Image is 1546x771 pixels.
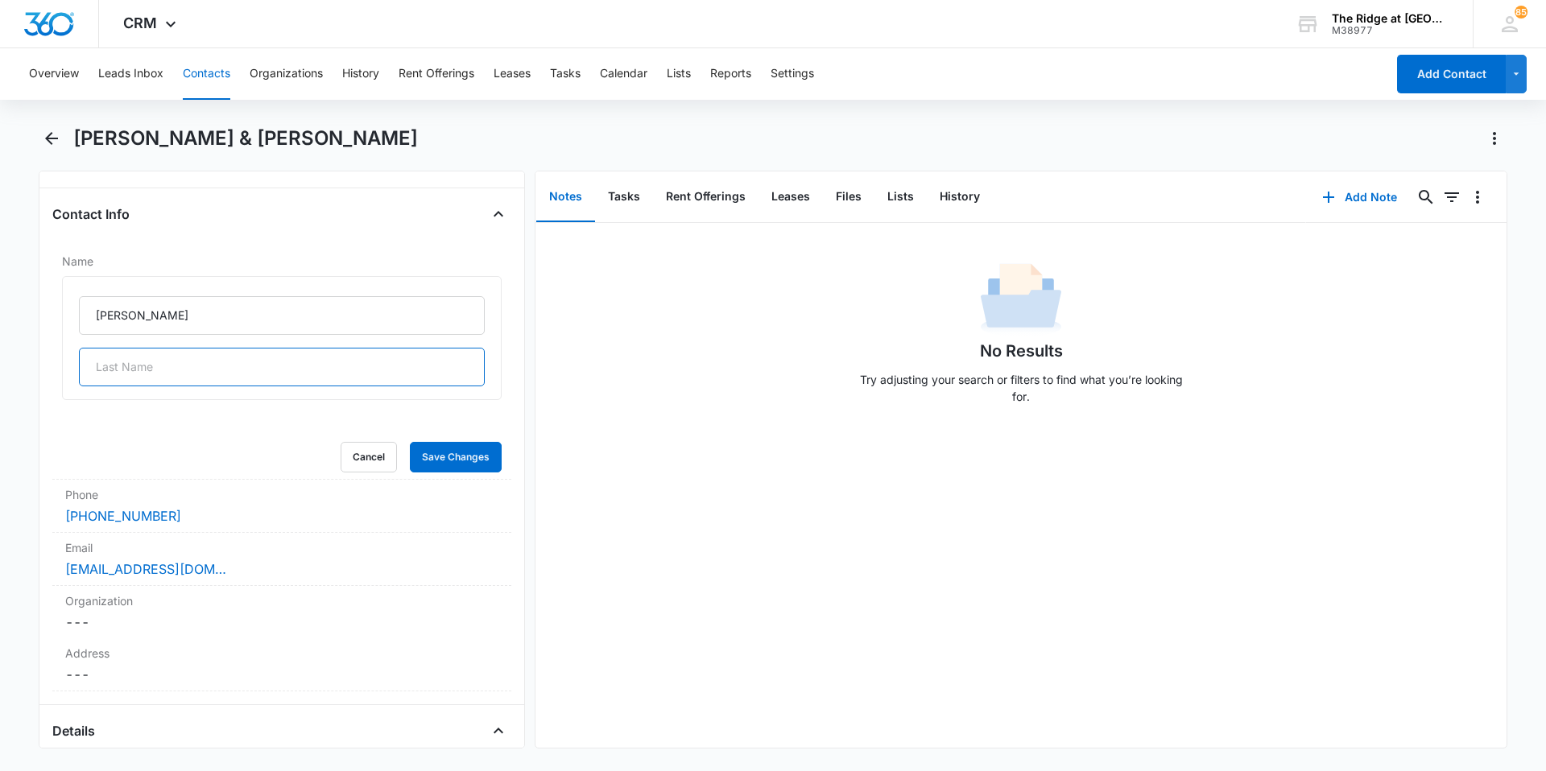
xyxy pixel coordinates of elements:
[550,48,581,100] button: Tasks
[98,48,163,100] button: Leads Inbox
[667,48,691,100] button: Lists
[65,539,498,556] label: Email
[653,172,759,222] button: Rent Offerings
[927,172,993,222] button: History
[486,201,511,227] button: Close
[79,296,485,335] input: First Name
[1439,184,1465,210] button: Filters
[123,14,157,31] span: CRM
[52,533,511,586] div: Email[EMAIL_ADDRESS][DOMAIN_NAME]
[65,592,498,609] label: Organization
[52,586,511,638] div: Organization---
[65,506,181,526] a: [PHONE_NUMBER]
[823,172,874,222] button: Files
[52,480,511,533] div: Phone[PHONE_NUMBER]
[52,638,511,691] div: Address---
[1465,184,1490,210] button: Overflow Menu
[250,48,323,100] button: Organizations
[79,348,485,386] input: Last Name
[1306,178,1413,216] button: Add Note
[1413,184,1439,210] button: Search...
[73,126,418,150] h1: [PERSON_NAME] & [PERSON_NAME]
[595,172,653,222] button: Tasks
[486,718,511,744] button: Close
[65,486,498,503] label: Phone
[65,612,498,632] dd: ---
[1515,6,1527,19] span: 85
[183,48,230,100] button: Contacts
[1332,25,1449,36] div: account id
[52,721,95,740] h4: Details
[536,172,595,222] button: Notes
[65,559,226,579] a: [EMAIL_ADDRESS][DOMAIN_NAME]
[600,48,647,100] button: Calendar
[399,48,474,100] button: Rent Offerings
[1397,55,1506,93] button: Add Contact
[341,442,397,472] button: Cancel
[39,126,64,151] button: Back
[980,339,1063,363] h1: No Results
[65,645,498,662] label: Address
[29,48,79,100] button: Overview
[1515,6,1527,19] div: notifications count
[1482,126,1507,151] button: Actions
[771,48,814,100] button: Settings
[874,172,927,222] button: Lists
[1332,12,1449,25] div: account name
[852,371,1190,405] p: Try adjusting your search or filters to find what you’re looking for.
[52,204,130,224] h4: Contact Info
[410,442,502,472] button: Save Changes
[710,48,751,100] button: Reports
[65,665,498,684] dd: ---
[62,253,502,270] label: Name
[759,172,823,222] button: Leases
[494,48,531,100] button: Leases
[342,48,379,100] button: History
[981,258,1061,339] img: No Data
